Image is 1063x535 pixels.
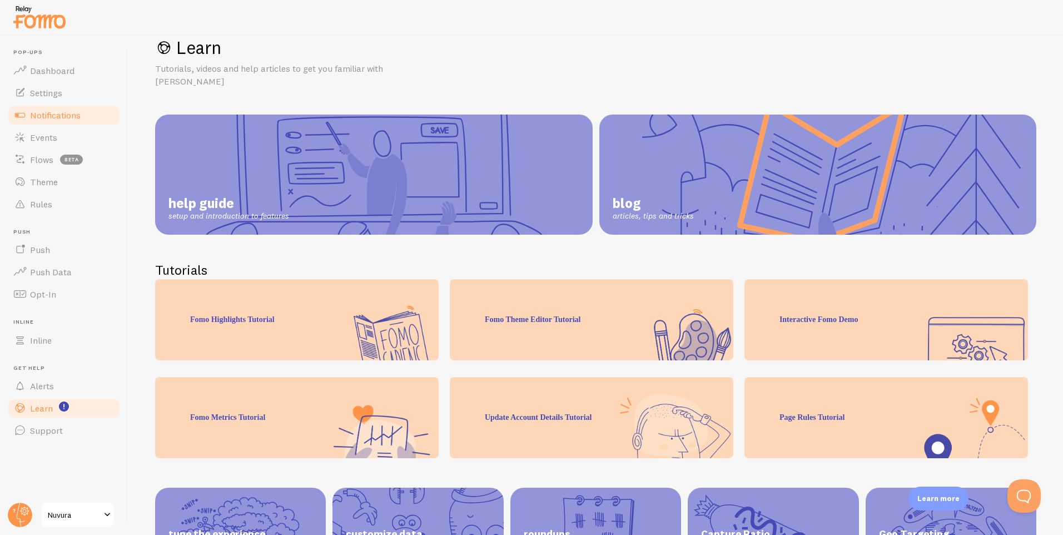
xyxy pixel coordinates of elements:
[908,487,968,511] div: Learn more
[30,244,50,255] span: Push
[168,195,289,211] span: help guide
[599,115,1037,235] a: blog articles, tips and tricks
[30,199,52,210] span: Rules
[450,377,733,458] div: Update Account Details Tutorial
[7,104,121,126] a: Notifications
[7,126,121,148] a: Events
[7,375,121,397] a: Alerts
[744,279,1028,360] div: Interactive Fomo Demo
[155,62,422,88] p: Tutorials, videos and help articles to get you familiar with [PERSON_NAME]
[59,402,69,412] svg: <p>Watch New Feature Tutorials!</p>
[7,329,121,351] a: Inline
[168,211,289,221] span: setup and introduction to features
[1007,479,1041,513] iframe: Help Scout Beacon - Open
[7,397,121,419] a: Learn
[30,266,72,278] span: Push Data
[30,154,53,165] span: Flows
[13,229,121,236] span: Push
[7,171,121,193] a: Theme
[12,3,67,31] img: fomo-relay-logo-orange.svg
[744,377,1028,458] div: Page Rules Tutorial
[613,211,694,221] span: articles, tips and tricks
[155,377,439,458] div: Fomo Metrics Tutorial
[30,132,57,143] span: Events
[7,193,121,215] a: Rules
[450,279,733,360] div: Fomo Theme Editor Tutorial
[7,82,121,104] a: Settings
[7,419,121,442] a: Support
[917,493,960,504] p: Learn more
[30,289,56,300] span: Opt-In
[155,279,439,360] div: Fomo Highlights Tutorial
[155,115,593,235] a: help guide setup and introduction to features
[60,155,83,165] span: beta
[155,261,1036,279] h2: Tutorials
[7,283,121,305] a: Opt-In
[13,365,121,372] span: Get Help
[7,261,121,283] a: Push Data
[30,65,74,76] span: Dashboard
[13,49,121,56] span: Pop-ups
[7,148,121,171] a: Flows beta
[13,319,121,326] span: Inline
[155,36,1036,59] h1: Learn
[30,403,53,414] span: Learn
[48,508,101,522] span: Nuvura
[30,425,63,436] span: Support
[7,60,121,82] a: Dashboard
[7,239,121,261] a: Push
[30,87,62,98] span: Settings
[613,195,694,211] span: blog
[30,110,81,121] span: Notifications
[30,335,52,346] span: Inline
[30,380,54,392] span: Alerts
[30,176,58,187] span: Theme
[40,502,115,528] a: Nuvura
